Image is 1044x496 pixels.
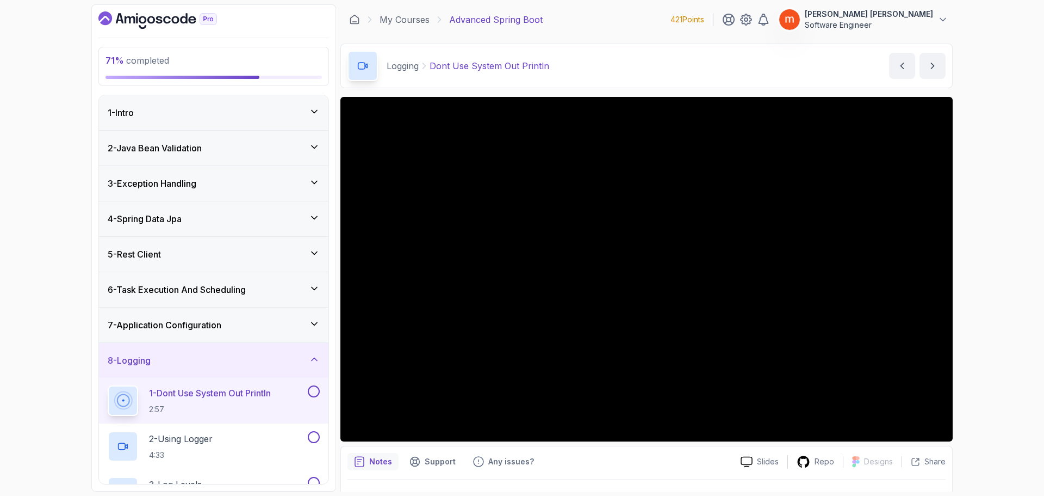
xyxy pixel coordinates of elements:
img: user profile image [779,9,800,30]
h3: 5 - Rest Client [108,248,161,261]
p: Support [425,456,456,467]
button: Share [902,456,946,467]
button: 2-Java Bean Validation [99,131,328,166]
button: notes button [347,453,399,470]
p: 2 - Using Logger [149,432,213,445]
button: 5-Rest Client [99,237,328,272]
p: 2:57 [149,404,271,415]
p: Dont Use System Out Println [430,59,549,72]
h3: 8 - Logging [108,354,151,367]
button: Support button [403,453,462,470]
a: Dashboard [349,14,360,25]
button: user profile image[PERSON_NAME] [PERSON_NAME]Software Engineer [779,9,948,30]
p: Notes [369,456,392,467]
p: Any issues? [488,456,534,467]
a: My Courses [380,13,430,26]
p: Advanced Spring Boot [449,13,543,26]
button: next content [919,53,946,79]
h3: 2 - Java Bean Validation [108,142,202,155]
iframe: chat widget [998,452,1033,485]
p: Software Engineer [805,20,933,30]
button: 4-Spring Data Jpa [99,201,328,236]
span: 71 % [105,55,124,66]
p: 1 - Dont Use System Out Println [149,387,271,400]
span: completed [105,55,169,66]
p: 3 - Log Levels [149,478,202,491]
button: 8-Logging [99,343,328,378]
button: previous content [889,53,915,79]
p: 421 Points [670,14,704,25]
button: 2-Using Logger4:33 [108,431,320,462]
h3: 4 - Spring Data Jpa [108,212,182,225]
h3: 3 - Exception Handling [108,177,196,190]
p: Designs [864,456,893,467]
a: Repo [788,455,843,469]
p: Slides [757,456,779,467]
a: Slides [732,456,787,468]
button: 3-Exception Handling [99,166,328,201]
p: Logging [387,59,419,72]
h3: 6 - Task Execution And Scheduling [108,283,246,296]
p: [PERSON_NAME] [PERSON_NAME] [805,9,933,20]
button: 7-Application Configuration [99,308,328,342]
button: 1-Dont Use System Out Println2:57 [108,385,320,416]
p: 4:33 [149,450,213,461]
p: Repo [815,456,834,467]
h3: 7 - Application Configuration [108,319,221,332]
a: Dashboard [98,11,242,29]
button: Feedback button [467,453,540,470]
button: 1-Intro [99,95,328,130]
iframe: 1 - Dont Use System out println [340,97,953,442]
h3: 1 - Intro [108,106,134,119]
p: Share [924,456,946,467]
button: 6-Task Execution And Scheduling [99,272,328,307]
